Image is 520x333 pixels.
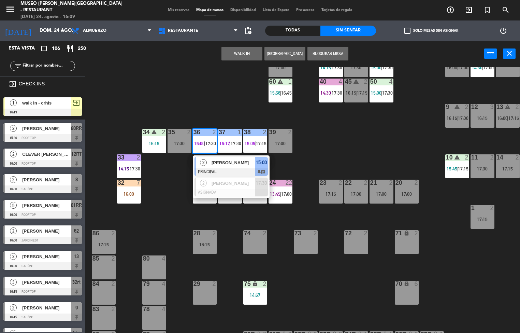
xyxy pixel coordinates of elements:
span: 2 [10,125,17,132]
div: 17:30 [344,65,368,70]
span: 17:00 [281,191,292,197]
span: 2 [10,304,17,311]
i: warning [151,129,157,135]
span: 17:15 [508,115,519,121]
span: 2 [10,151,17,157]
span: Tarjetas de regalo [318,8,356,12]
span: [PERSON_NAME] [22,202,71,209]
span: pending_actions [244,27,252,35]
div: [DATE] 24. agosto - 16:09 [20,14,125,20]
span: 2 [10,253,17,260]
div: 3 [490,104,494,110]
span: [PERSON_NAME] [22,279,71,286]
div: 2 [465,154,469,161]
div: 2 [263,281,267,287]
span: 15:05 [245,141,255,146]
div: 1 [288,79,292,85]
div: 7 [136,180,141,186]
span: 16:00 [497,115,508,121]
span: CLEVER [PERSON_NAME] [22,151,71,158]
i: search [502,6,510,14]
i: warning [277,79,283,84]
span: 15:00 [371,90,381,96]
i: arrow_drop_down [58,27,67,35]
span: 2 [10,227,17,234]
span: 17:15 [256,141,266,146]
span: Restaurante [168,28,198,33]
span: 5 [10,202,17,209]
div: 4 [338,79,343,85]
div: 1 [237,129,242,135]
span: | [229,141,231,146]
div: 35 [168,129,169,135]
button: WALK IN [221,47,262,60]
div: 39 [269,129,270,135]
div: 16:15 [142,141,166,146]
div: 2 [515,104,519,110]
button: close [503,48,516,59]
span: 8 [75,176,78,184]
span: 17:30 [332,90,342,96]
div: 11 [471,154,472,161]
span: | [482,65,483,70]
div: 2 [364,180,368,186]
div: 16:15 [471,116,494,121]
div: 16:15 [193,242,217,247]
span: | [255,141,256,146]
div: 2 [263,230,267,236]
span: [PERSON_NAME] [22,176,71,183]
div: 2 [465,104,469,110]
label: Solo mesas sin asignar [404,28,458,34]
span: 80RR [71,124,82,133]
span: Pre-acceso [293,8,318,12]
i: crop_square [40,44,48,53]
span: | [280,90,281,96]
i: add_circle_outline [446,6,454,14]
div: 17:00 [269,65,292,70]
span: | [381,90,382,96]
div: 2 [515,154,519,161]
div: 9 [446,104,446,110]
div: 4 [162,281,166,287]
span: [PERSON_NAME] [212,180,255,187]
button: power_input [484,48,497,59]
button: menu [5,4,15,17]
i: exit_to_app [465,6,473,14]
i: close [505,49,514,57]
div: 2 [212,129,216,135]
div: 2 [364,230,368,236]
span: [PERSON_NAME] [22,227,71,235]
span: 17:30 [256,179,267,187]
i: warning [454,104,460,110]
span: [PERSON_NAME] [22,125,71,132]
i: exit_to_app [9,80,17,88]
div: 16:00 [117,192,141,196]
div: 2 [111,281,115,287]
span: 13:45 [270,191,280,197]
i: power_input [487,49,495,57]
span: 17:30 [231,141,241,146]
div: 17:15 [319,192,343,196]
i: turned_in_not [483,6,491,14]
div: 14:57 [243,293,267,297]
div: 2 [263,129,267,135]
span: | [381,65,382,70]
div: 17:00 [395,192,419,196]
span: 15:00 [371,65,381,70]
span: 15:00 [256,158,267,167]
span: 17:00 [458,65,468,70]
